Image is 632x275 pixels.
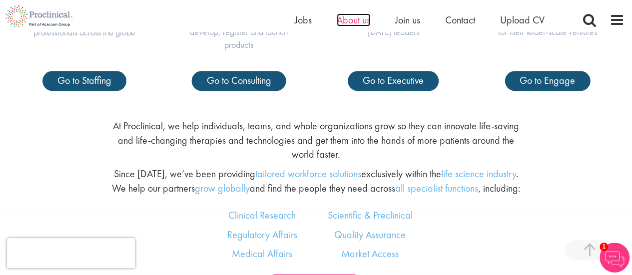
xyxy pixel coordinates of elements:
[600,243,608,251] span: 1
[600,243,630,273] img: Chatbot
[57,74,111,87] span: Go to Staffing
[341,247,399,260] a: Market Access
[7,238,135,268] iframe: reCAPTCHA
[363,74,424,87] span: Go to Executive
[395,13,420,26] a: Join us
[348,71,439,91] a: Go to Executive
[227,228,297,241] a: Regulatory Affairs
[337,13,370,26] a: About us
[194,182,249,195] a: grow globally
[255,167,361,180] a: tailored workforce solutions
[295,13,312,26] a: Jobs
[327,209,412,222] a: Scientific & Preclinical
[441,167,516,180] a: life science industry
[334,228,406,241] a: Quality Assurance
[42,71,126,91] a: Go to Staffing
[108,119,524,162] p: At Proclinical, we help individuals, teams, and whole organizations grow so they can innovate lif...
[505,71,590,91] a: Go to Engage
[228,209,296,222] a: Clinical Research
[232,247,292,260] a: Medical Affairs
[108,167,524,195] p: Since [DATE], we’ve been providing exclusively within the . We help our partners and find the peo...
[192,71,286,91] a: Go to Consulting
[445,13,475,26] a: Contact
[500,13,545,26] a: Upload CV
[395,182,478,195] a: all specialist functions
[520,74,575,87] span: Go to Engage
[207,74,271,87] span: Go to Consulting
